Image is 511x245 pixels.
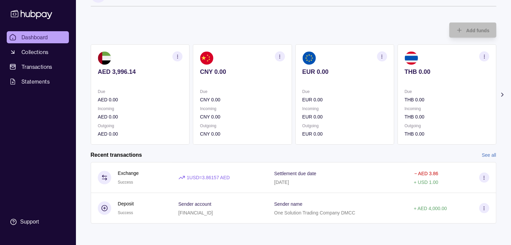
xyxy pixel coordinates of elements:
img: cn [200,51,213,65]
p: AED 0.00 [98,96,182,103]
p: Incoming [98,105,182,112]
p: CNY 0.00 [200,113,285,120]
p: One Solution Trading Company DMCC [274,210,355,215]
img: eu [302,51,315,65]
p: EUR 0.00 [302,96,387,103]
a: Transactions [7,61,69,73]
p: Deposit [118,200,134,207]
a: Collections [7,46,69,58]
span: Success [118,210,133,215]
p: Exchange [118,169,139,177]
button: Add funds [449,22,496,38]
h2: Recent transactions [91,151,142,159]
p: Outgoing [200,122,285,130]
span: Add funds [466,28,489,33]
p: EUR 0.00 [302,68,387,76]
span: Dashboard [22,33,48,41]
span: Success [118,180,133,185]
p: THB 0.00 [404,96,489,103]
img: th [404,51,418,65]
a: Dashboard [7,31,69,43]
p: Incoming [200,105,285,112]
span: Transactions [22,63,52,71]
p: Outgoing [404,122,489,130]
p: + AED 4,000.00 [414,206,446,211]
p: THB 0.00 [404,68,489,76]
p: + USD 1.00 [414,180,438,185]
p: CNY 0.00 [200,96,285,103]
p: 1 USD = 3.86157 AED [187,174,230,181]
p: [FINANCIAL_ID] [178,210,213,215]
p: AED 0.00 [98,113,182,120]
p: THB 0.00 [404,113,489,120]
p: CNY 0.00 [200,68,285,76]
p: Outgoing [98,122,182,130]
img: ae [98,51,111,65]
a: Statements [7,76,69,88]
p: Incoming [404,105,489,112]
p: Due [302,88,387,95]
p: Due [98,88,182,95]
p: Outgoing [302,122,387,130]
p: − AED 3.86 [414,171,438,176]
p: EUR 0.00 [302,113,387,120]
span: Collections [22,48,48,56]
p: THB 0.00 [404,130,489,138]
p: AED 3,996.14 [98,68,182,76]
p: Sender name [274,201,302,207]
p: Settlement due date [274,171,316,176]
p: Incoming [302,105,387,112]
a: Support [7,215,69,229]
p: Due [404,88,489,95]
span: Statements [22,78,50,86]
p: AED 0.00 [98,130,182,138]
p: Due [200,88,285,95]
p: [DATE] [274,180,289,185]
p: EUR 0.00 [302,130,387,138]
p: CNY 0.00 [200,130,285,138]
a: See all [482,151,496,159]
p: Sender account [178,201,211,207]
div: Support [20,218,39,226]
